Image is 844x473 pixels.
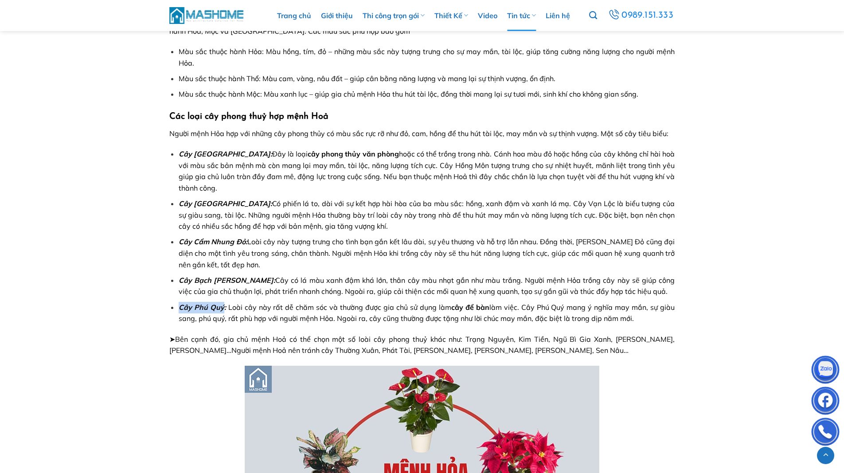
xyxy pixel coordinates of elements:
[812,420,839,446] img: Phone
[621,8,674,23] span: 0989.151.333
[169,129,668,138] span: Người mệnh Hỏa hợp với những cây phong thủy có màu sắc rực rỡ như đỏ, cam, hồng để thu hút tài lộ...
[179,199,675,231] span: Có phiến lá to, dài với sự kết hợp hài hòa của ba màu sắc: hồng, xanh đậm và xanh lá mạ. Cây Vạn ...
[179,276,275,285] strong: Cây Bạch [PERSON_NAME]:
[812,358,839,384] img: Zalo
[179,74,555,83] span: Màu sắc thuộc hành Thổ: Màu cam, vàng, nâu đất – giúp cân bằng năng lượng và mang lại sự thịnh vư...
[179,199,273,208] strong: Cây [GEOGRAPHIC_DATA]:
[451,303,489,312] strong: cây để bàn
[812,389,839,415] img: Facebook
[606,8,676,23] a: 0989.151.333
[179,303,675,323] span: Loài cây này rất dễ chăm sóc và thường được gia chủ sử dụng làm làm việc. Cây Phú Quý mang ý nghĩ...
[169,15,675,35] span: Theo quan niệm ngũ hành, Mộc sinh Hoả, Hoả sinh Thổ. Vì vậy những người mệnh Hoả có thể chọn dựa ...
[817,447,834,464] a: Lên đầu trang
[179,47,675,67] span: Màu sắc thuộc hành Hỏa: Màu hồng, tím, đỏ – những màu sắc này tượng trưng cho sự may mắn, tài lộc...
[589,6,597,25] a: Tìm kiếm
[179,149,675,192] span: Đây là loại hoặc có thể trồng trong nhà. Cánh hoa màu đỏ hoặc hồng của cây không chỉ hài hoà với ...
[179,303,226,312] strong: Cây Phú Quý:
[169,6,245,25] img: MasHome – Tổng Thầu Thiết Kế Và Xây Nhà Trọn Gói
[169,335,675,355] span: Bên cạnh đó, gia chủ mệnh Hoả có thể chọn một số loài cây phong thuỷ khác như: Trạng Nguyên, Kim ...
[179,276,675,296] span: Cây có lá màu xanh đậm khá lớn, thân cây màu nhạt gần như màu trắng. Người mệnh Hỏa trồng cây này...
[179,90,638,98] span: Màu sắc thuộc hành Mộc: Màu xanh lục – giúp gia chủ mệnh Hỏa thu hút tài lộc, đồng thời mang lại ...
[169,335,175,344] span: ➤
[169,112,328,121] strong: Các loại cây phong thuỷ hợp mệnh Hoả
[179,237,675,269] span: Loài cây này tượng trưng cho tình bạn gắn kết lâu dài, sự yêu thương và hỗ trợ lẫn nhau. Đồng thờ...
[179,237,247,246] em: Cây Cẩm Nhung Đỏ:
[179,149,272,158] strong: Cây [GEOGRAPHIC_DATA]:
[308,149,399,158] strong: cây phong thủy văn phòng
